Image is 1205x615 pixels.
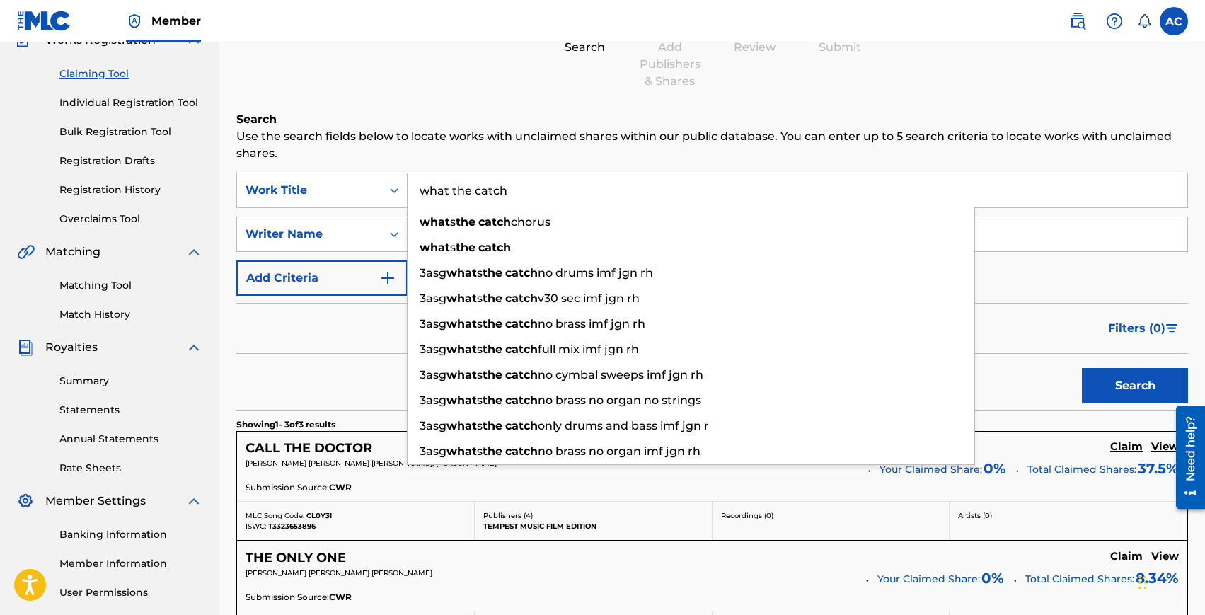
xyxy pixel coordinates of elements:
span: Your Claimed Share: [877,572,980,587]
a: Bulk Registration Tool [59,125,202,139]
strong: what [446,317,477,331]
span: s [450,241,456,254]
img: search [1069,13,1086,30]
span: no brass no organ imf jgn rh [538,444,700,458]
div: Widget chat [1134,547,1205,615]
span: T3323653896 [268,522,316,531]
button: Filters (0) [1100,311,1188,346]
img: expand [185,339,202,356]
span: chorus [511,215,550,229]
span: s [477,343,483,356]
strong: catch [505,292,538,305]
strong: what [420,241,450,254]
span: [PERSON_NAME] [PERSON_NAME] [PERSON_NAME], [PERSON_NAME] [246,459,497,468]
a: View [1151,440,1179,456]
span: Filters ( 0 ) [1108,320,1165,337]
span: s [477,419,483,432]
strong: catch [505,393,538,407]
button: Add Criteria [236,260,408,296]
img: filter [1166,324,1178,333]
span: s [477,292,483,305]
a: Claiming Tool [59,67,202,81]
strong: what [446,368,477,381]
span: 3asg [420,343,446,356]
strong: catch [505,317,538,331]
span: Submission Source: [246,591,329,604]
img: 9d2ae6d4665cec9f34b9.svg [379,270,396,287]
strong: the [483,368,502,381]
strong: catch [478,241,511,254]
span: 3asg [420,419,446,432]
h5: CALL THE DOCTOR [246,440,372,456]
span: no drums imf jgn rh [538,266,653,280]
strong: the [456,241,475,254]
strong: catch [505,343,538,356]
span: Member [151,13,201,29]
span: v30 sec imf jgn rh [538,292,640,305]
a: Public Search [1063,7,1092,35]
button: Search [1082,368,1188,403]
span: MLC Song Code: [246,511,304,520]
iframe: Resource Center [1165,401,1205,515]
h5: THE ONLY ONE [246,550,346,566]
span: no brass no organ no strings [538,393,701,407]
span: Matching [45,243,100,260]
p: Showing 1 - 3 of 3 results [236,418,335,431]
strong: the [483,317,502,331]
img: Member Settings [17,493,34,510]
img: expand [185,243,202,260]
span: 3asg [420,393,446,407]
div: Review [720,39,790,56]
a: Matching Tool [59,278,202,293]
span: full mix imf jgn rh [538,343,639,356]
strong: the [483,266,502,280]
span: 37.5 % [1138,458,1179,479]
img: Matching [17,243,35,260]
div: Notifications [1137,14,1151,28]
span: s [477,368,483,381]
span: 3asg [420,292,446,305]
span: CWR [329,591,352,604]
strong: the [483,444,502,458]
a: Summary [59,374,202,389]
strong: catch [505,266,538,280]
div: Help [1100,7,1129,35]
strong: what [446,343,477,356]
a: Banking Information [59,527,202,542]
span: Total Claimed Shares: [1025,573,1134,585]
p: Publishers ( 4 ) [483,510,703,521]
span: s [477,317,483,331]
span: CWR [329,481,352,494]
a: Statements [59,403,202,418]
strong: the [483,343,502,356]
span: 3asg [420,317,446,331]
strong: what [446,419,477,432]
span: Member Settings [45,493,146,510]
strong: what [446,393,477,407]
a: User Permissions [59,585,202,600]
div: Search [550,39,621,56]
strong: the [483,292,502,305]
span: s [450,215,456,229]
img: Royalties [17,339,34,356]
div: Trascina [1138,561,1147,604]
span: 3asg [420,266,446,280]
div: Add Publishers & Shares [635,39,705,90]
span: 0 % [984,458,1006,479]
a: Registration History [59,183,202,197]
strong: the [483,393,502,407]
span: Your Claimed Share: [880,462,982,477]
a: Member Information [59,556,202,571]
h5: Claim [1110,550,1143,563]
div: Writer Name [246,226,373,243]
span: CL0Y3I [306,511,332,520]
strong: catch [505,368,538,381]
p: TEMPEST MUSIC FILM EDITION [483,521,703,531]
span: ISWC: [246,522,266,531]
a: Overclaims Tool [59,212,202,226]
p: Use the search fields below to locate works with unclaimed shares within our public database. You... [236,128,1188,162]
span: no brass imf jgn rh [538,317,645,331]
form: Search Form [236,173,1188,410]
